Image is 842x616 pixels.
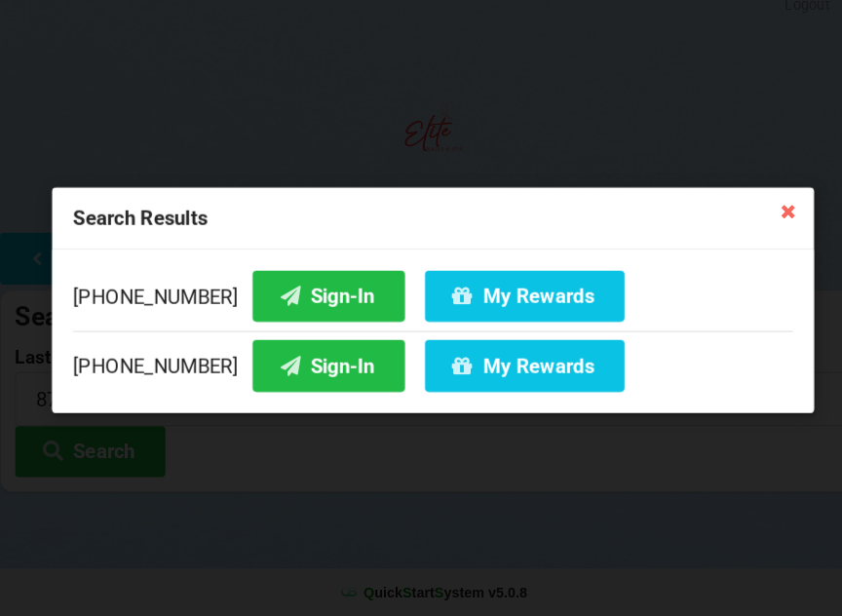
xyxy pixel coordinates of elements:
[51,199,791,259] div: Search Results
[413,347,607,397] button: My Rewards
[246,347,394,397] button: Sign-In
[246,279,394,328] button: Sign-In
[413,279,607,328] button: My Rewards
[71,337,771,397] div: [PHONE_NUMBER]
[71,279,771,337] div: [PHONE_NUMBER]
